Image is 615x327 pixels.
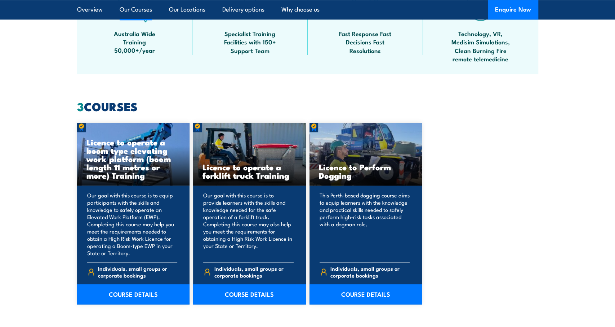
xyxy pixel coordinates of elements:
p: Our goal with this course is to equip participants with the skills and knowledge to safely operat... [87,192,178,257]
h2: COURSES [77,101,538,111]
a: COURSE DETAILS [193,284,306,304]
span: Australia Wide Training 50,000+/year [102,29,167,54]
span: Individuals, small groups or corporate bookings [214,265,294,279]
span: Specialist Training Facilities with 150+ Support Team [218,29,282,54]
h3: Licence to Perform Dogging [319,163,413,179]
span: Individuals, small groups or corporate bookings [330,265,410,279]
span: Individuals, small groups or corporate bookings [98,265,177,279]
strong: 3 [77,97,84,115]
span: Fast Response Fast Decisions Fast Resolutions [333,29,398,54]
a: COURSE DETAILS [77,284,190,304]
h3: Licence to operate a boom type elevating work platform (boom length 11 metres or more) Training [86,138,181,179]
a: COURSE DETAILS [309,284,422,304]
p: This Perth-based dogging course aims to equip learners with the knowledge and practical skills ne... [320,192,410,257]
h3: Licence to operate a forklift truck Training [202,163,297,179]
span: Technology, VR, Medisim Simulations, Clean Burning Fire remote telemedicine [448,29,513,63]
p: Our goal with this course is to provide learners with the skills and knowledge needed for the saf... [203,192,294,257]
